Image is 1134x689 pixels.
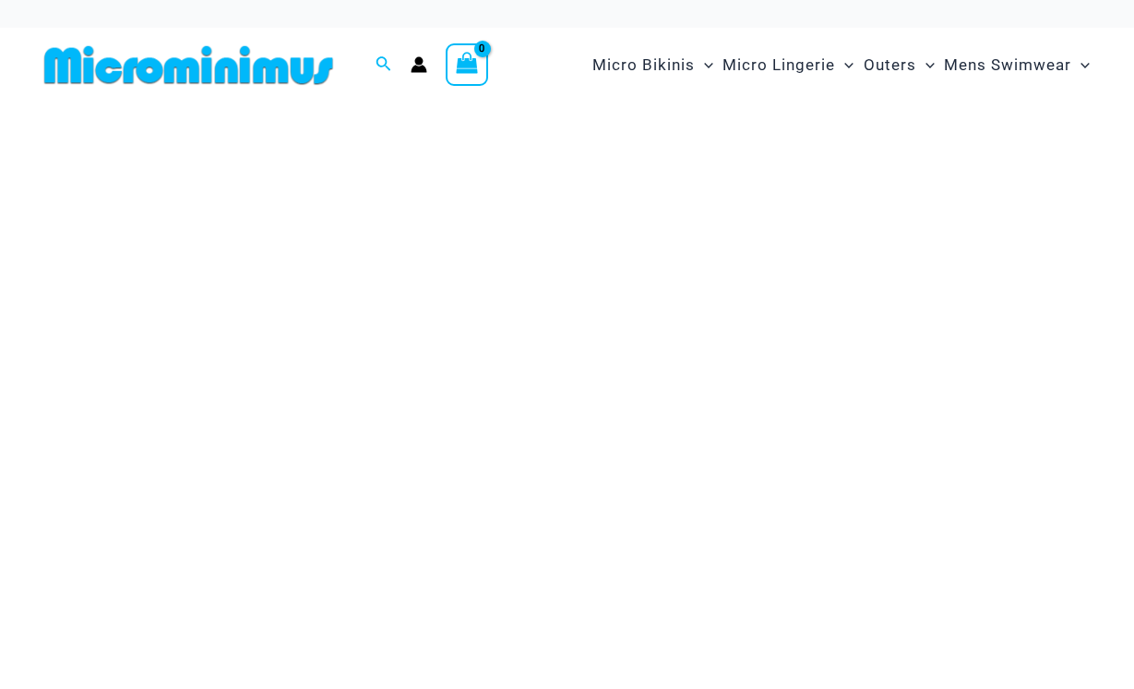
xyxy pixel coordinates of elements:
[592,42,695,89] span: Micro Bikinis
[722,42,835,89] span: Micro Lingerie
[37,44,340,86] img: MM SHOP LOGO FLAT
[446,43,488,86] a: View Shopping Cart, empty
[695,42,713,89] span: Menu Toggle
[859,37,939,93] a: OutersMenu ToggleMenu Toggle
[588,37,718,93] a: Micro BikinisMenu ToggleMenu Toggle
[944,42,1071,89] span: Mens Swimwear
[864,42,916,89] span: Outers
[835,42,853,89] span: Menu Toggle
[376,54,392,77] a: Search icon link
[585,34,1097,96] nav: Site Navigation
[411,56,427,73] a: Account icon link
[916,42,935,89] span: Menu Toggle
[718,37,858,93] a: Micro LingerieMenu ToggleMenu Toggle
[1071,42,1090,89] span: Menu Toggle
[939,37,1094,93] a: Mens SwimwearMenu ToggleMenu Toggle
